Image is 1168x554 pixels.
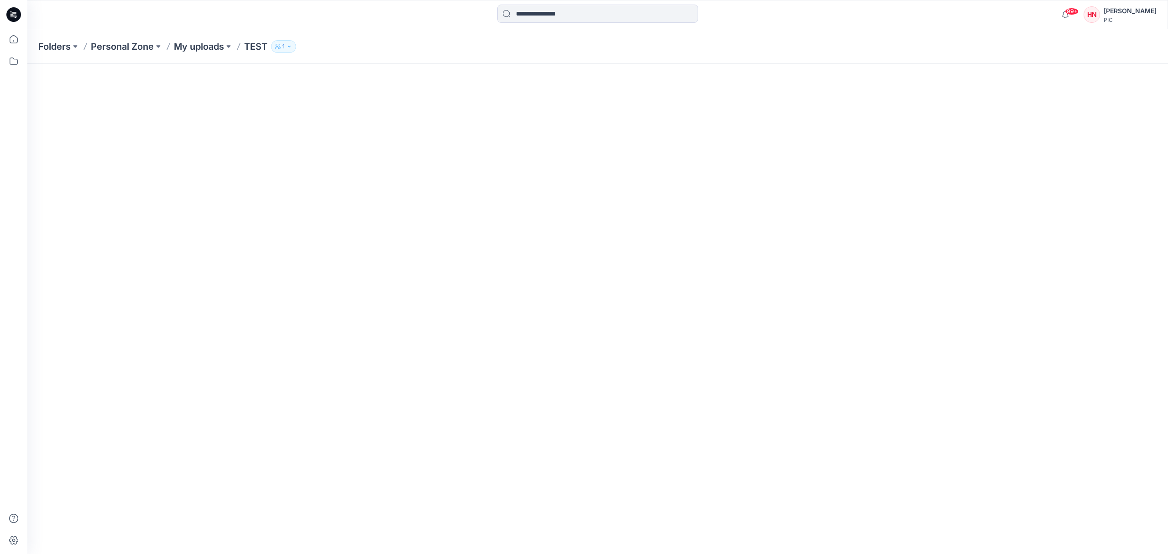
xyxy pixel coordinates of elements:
button: 1 [271,40,296,53]
p: 1 [282,42,285,52]
div: PIC [1104,16,1157,23]
p: TEST [244,40,267,53]
a: My uploads [174,40,224,53]
div: HN [1084,6,1100,23]
iframe: edit-style [27,64,1168,554]
a: Personal Zone [91,40,154,53]
div: [PERSON_NAME] [1104,5,1157,16]
span: 99+ [1065,8,1079,15]
a: Folders [38,40,71,53]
